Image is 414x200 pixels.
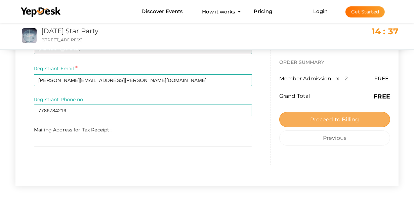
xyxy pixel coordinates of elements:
span: x 2 [336,75,348,82]
span: Proceed to Billing [310,116,359,123]
img: XZ6FGPWR_small.png [22,28,37,43]
input: Enter registrant email here. [34,74,252,86]
input: Please enter your mobile number [34,105,252,116]
b: FREE [373,93,390,100]
button: Get Started [345,6,385,17]
button: How it works [200,5,237,18]
button: Previous [279,130,390,146]
label: Mailing Address for Tax Receipt : [34,126,112,133]
span: Registrant Phone no [34,96,83,103]
a: [DATE] Star Party [41,27,98,35]
a: Pricing [254,5,273,18]
button: Proceed to Billing [279,112,390,127]
label: Grand Total [279,92,310,100]
span: FREE [374,75,388,82]
span: ORDER SUMMARY [279,59,324,65]
a: Login [313,8,328,14]
a: Discover Events [141,5,183,18]
span: 14 : 37 [372,26,399,36]
span: Registrant Email [34,66,74,72]
p: [STREET_ADDRESS] [41,37,248,43]
span: Member Admission [279,75,331,82]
